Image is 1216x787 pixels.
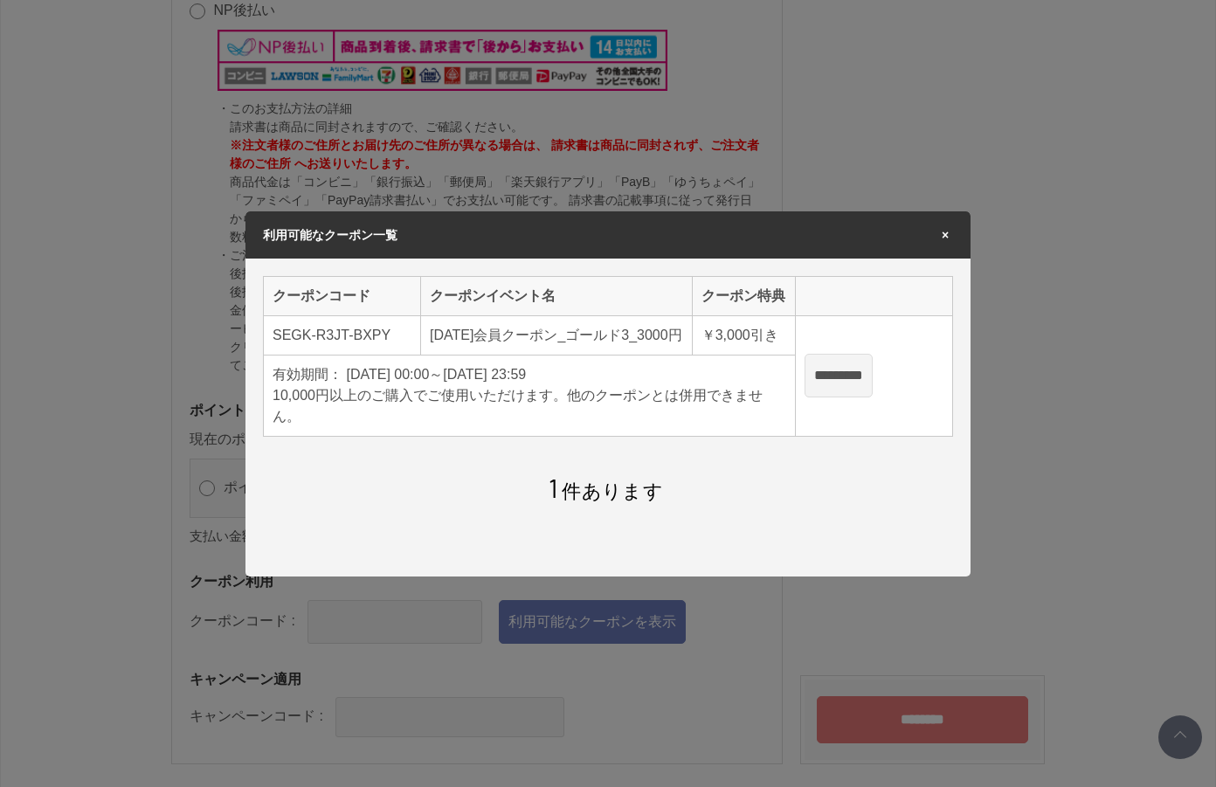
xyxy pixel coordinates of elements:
[273,367,342,382] span: 有効期間：
[273,385,786,427] div: 10,000円以上のご購入でご使用いただけます。他のクーポンとは併用できません。
[692,315,795,355] td: 引き
[692,276,795,315] th: クーポン特典
[421,276,693,315] th: クーポンイベント名
[937,229,953,241] span: ×
[263,228,397,242] span: 利用可能なクーポン一覧
[701,328,750,342] span: ￥3,000
[421,315,693,355] td: [DATE]会員クーポン_ゴールド3_3000円
[549,472,558,503] span: 1
[549,480,663,502] span: 件あります
[346,367,526,382] span: [DATE] 00:00～[DATE] 23:59
[264,276,421,315] th: クーポンコード
[264,315,421,355] td: SEGK-R3JT-BXPY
